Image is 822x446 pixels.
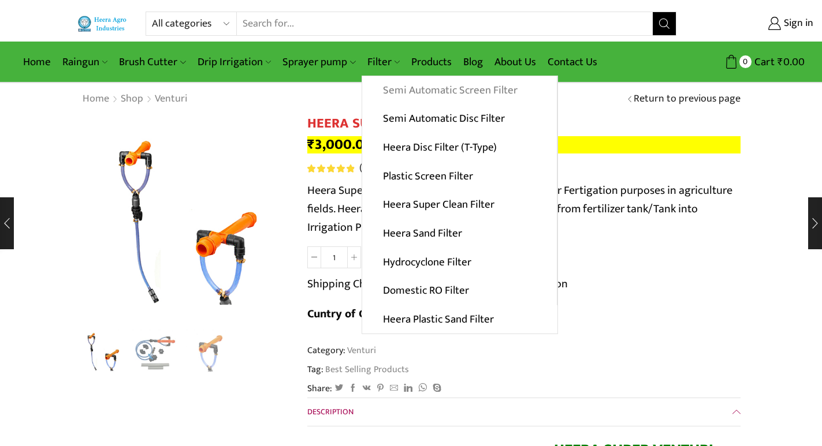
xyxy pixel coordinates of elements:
a: Heera Plastic Sand Filter [362,305,557,334]
img: Heera Super Venturi [79,327,127,375]
li: 1 / 3 [79,329,127,375]
a: Semi Automatic Screen Filter [362,76,557,105]
a: all [132,329,180,377]
bdi: 3,000.00 [307,133,373,156]
span: 0 [739,55,752,68]
a: Sprayer pump [277,48,361,76]
a: Semi Automatic Disc Filter [362,104,557,133]
a: Return to previous page [634,92,741,107]
a: Heera Super Clean Filter [362,190,557,219]
p: Shipping Charges are extra, Depends on your Location [307,275,568,293]
span: 3 [307,164,356,173]
a: Domestic RO Filter [362,276,557,305]
div: 1 / 3 [82,115,290,323]
li: 2 / 3 [132,329,180,375]
a: Blog [458,48,489,76]
input: Search for... [237,12,652,35]
span: ₹ [778,53,783,71]
span: ₹ [307,133,315,156]
a: Contact Us [542,48,603,76]
p: Heera Super Venturi injectors are commonly used for Fertigation purposes in agriculture fields. H... [307,181,741,237]
a: Sign in [694,13,813,34]
span: Cart [752,54,775,70]
a: Best Selling Products [323,363,409,376]
bdi: 0.00 [778,53,805,71]
a: Venturi [345,343,376,358]
a: 3 [186,329,234,377]
span: Rated out of 5 based on customer ratings [307,164,354,173]
a: Heera Sand Filter [362,219,557,248]
span: Share: [307,382,332,395]
span: Category: [307,344,376,357]
a: Description [307,398,741,426]
input: Product quantity [321,246,347,268]
a: (3customer reviews) [359,161,448,176]
b: Cuntry of Origin [GEOGRAPHIC_DATA] [307,304,500,324]
a: Home [82,92,110,107]
a: Heera Disc Filter (T-Type) [362,133,557,162]
a: Plastic Screen Filter [362,162,557,190]
a: Products [406,48,458,76]
h1: HEERA SUPER VENTURI [307,115,741,132]
button: Search button [653,12,676,35]
a: About Us [489,48,542,76]
a: Brush Cutter [113,48,191,76]
nav: Breadcrumb [82,92,188,107]
a: Raingun [57,48,113,76]
li: 3 / 3 [186,329,234,375]
a: Hydrocyclone Filter [362,248,557,276]
span: Sign in [781,16,813,31]
a: Shop [120,92,144,107]
a: Filter [362,48,406,76]
span: Tag: [307,363,741,376]
a: Drip Irrigation [192,48,277,76]
span: Description [307,405,354,418]
div: Rated 5.00 out of 5 [307,164,354,173]
a: 0 Cart ₹0.00 [688,51,805,73]
a: Venturi [154,92,188,107]
a: Home [17,48,57,76]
